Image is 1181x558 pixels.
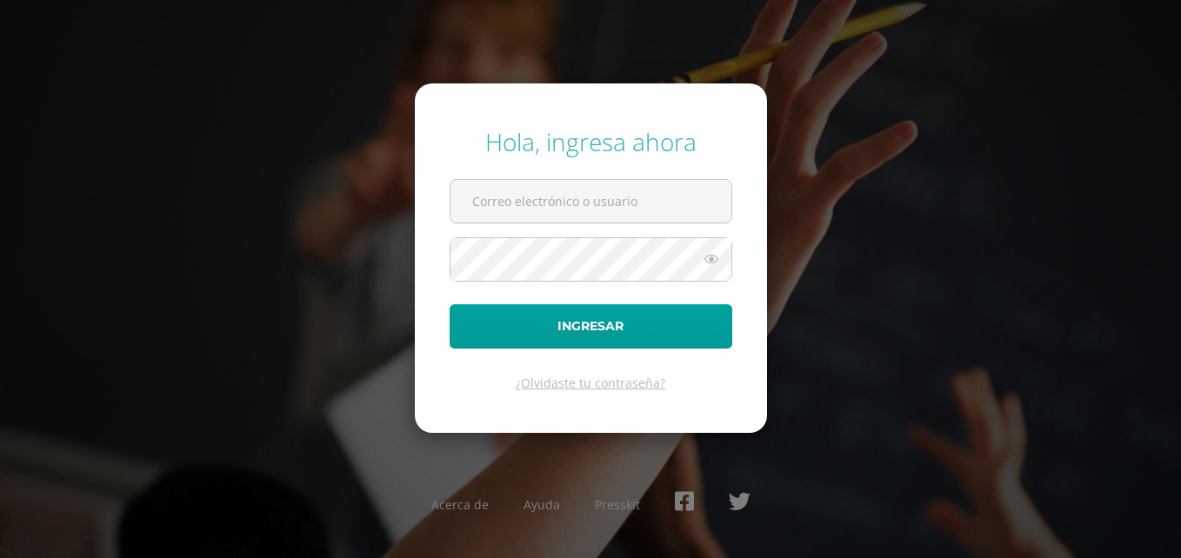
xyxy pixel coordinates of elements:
[450,304,732,349] button: Ingresar
[450,125,732,158] div: Hola, ingresa ahora
[516,375,665,391] a: ¿Olvidaste tu contraseña?
[431,496,489,513] a: Acerca de
[450,180,731,223] input: Correo electrónico o usuario
[524,496,560,513] a: Ayuda
[595,496,640,513] a: Presskit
